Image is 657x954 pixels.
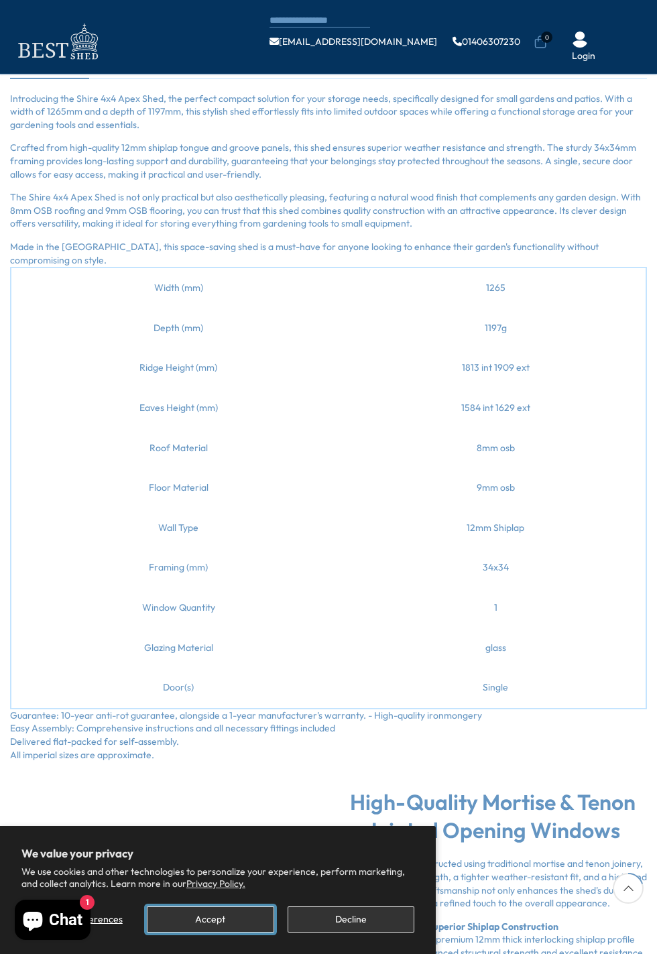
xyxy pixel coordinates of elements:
[11,348,345,388] td: Ridge Height (mm)
[345,267,646,308] td: 1265
[345,468,646,508] td: 9mm osb
[11,388,345,428] td: Eaves Height (mm)
[345,588,646,628] td: 1
[345,348,646,388] td: 1813 int 1909 ext
[10,241,647,267] p: Made in the [GEOGRAPHIC_DATA], this space-saving shed is a must-have for anyone looking to enhanc...
[534,36,547,49] a: 0
[10,50,89,78] a: Description
[428,920,558,933] strong: Superior Shiplap Construction
[10,141,647,181] p: Crafted from high-quality 12mm shiplap tongue and groove panels, this shed ensures superior weath...
[345,428,646,469] td: 8mm osb
[103,50,217,78] a: Rating & Reviews
[345,388,646,428] td: 1584 int 1629 ext
[11,668,345,709] td: Door(s)
[11,308,345,349] td: Depth (mm)
[21,847,414,859] h2: We value your privacy
[21,866,414,890] p: We use cookies and other technologies to personalize your experience, perform marketing, and coll...
[339,788,647,844] h2: High-Quality Mortise & Tenon Jointed Opening Windows
[345,628,646,668] td: glass
[11,468,345,508] td: Floor Material
[10,20,104,64] img: logo
[11,548,345,588] td: Framing (mm)
[270,37,437,46] a: [EMAIL_ADDRESS][DOMAIN_NAME]
[147,906,274,933] button: Accept
[11,900,95,943] inbox-online-store-chat: Shopify online store chat
[11,428,345,469] td: Roof Material
[186,878,245,890] a: Privacy Policy.
[345,508,646,548] td: 12mm Shiplap
[10,93,647,132] p: Introducing the Shire 4x4 Apex Shed, the perfect compact solution for your storage needs, specifi...
[345,308,646,349] td: 1197g
[453,37,520,46] a: 01406307230
[345,548,646,588] td: 34x34
[541,32,552,43] span: 0
[11,628,345,668] td: Glazing Material
[288,906,414,933] button: Decline
[572,50,595,63] a: Login
[572,32,588,48] img: User Icon
[10,749,647,762] li: All imperial sizes are approximate.
[11,508,345,548] td: Wall Type
[10,191,647,231] p: The Shire 4x4 Apex Shed is not only practical but also aesthetically pleasing, featuring a natura...
[10,709,647,723] li: Guarantee: 10-year anti-rot guarantee, alongside a 1-year manufacturer's warranty. - High-quality...
[345,668,646,709] td: Single
[11,588,345,628] td: Window Quantity
[10,735,647,749] li: Delivered flat-packed for self-assembly.
[10,722,647,735] li: Easy Assembly: Comprehensive instructions and all necessary fittings included
[231,50,374,78] a: Shipping & Payments
[11,267,345,308] td: Width (mm)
